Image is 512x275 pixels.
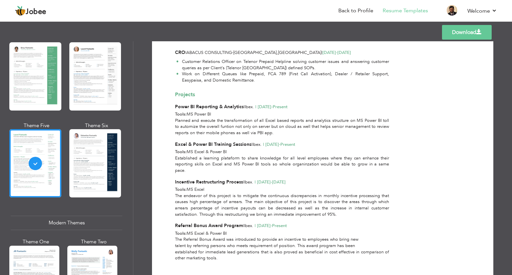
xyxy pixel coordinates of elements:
span: | [DATE] [DATE] [255,179,286,185]
span: | [243,179,244,185]
span: Tools: [175,186,187,192]
span: | [DATE] Present [255,223,287,229]
span: - [271,223,272,229]
span: | [251,141,252,147]
span: Referral Bonus Award Program [175,222,243,229]
li: Work on Different Queues like Prepaid, FCA 789 (First Call Activation), Dealer / Retailer Support... [176,71,389,83]
a: Download [442,25,492,40]
span: MS Excel [187,186,204,192]
span: , [277,50,278,56]
li: Customer Relations Officer on Telenor Prepaid Helpline solving customer issues and answering cust... [176,59,389,71]
div: Established a learning plateform to share knowledge for all level employees where they can enhanc... [171,155,393,174]
span: Ibex. [252,141,262,147]
span: | [DATE] Present [255,104,288,110]
img: jobee.io [15,6,26,16]
div: Theme Two [69,238,119,245]
span: Ibex. [244,179,253,185]
span: MS Power BI [187,111,211,117]
span: | [DATE] Present [263,141,295,147]
span: MS Excel & Power BI [187,230,227,236]
span: CRO [175,49,185,56]
span: - [232,50,233,56]
span: | [321,50,322,56]
span: - [279,141,280,147]
span: Incentive Restructuring Process [175,179,243,185]
div: The Referral Bonus Award was introduced to provide an incentive to employees who bring new talent... [171,236,393,267]
span: | [243,223,244,229]
span: Excel & Power BI Training Sessions [175,141,251,147]
span: Ibex. [244,223,253,229]
span: [DATE] [DATE] [322,50,351,56]
span: Tools: [175,111,187,117]
span: Projects [175,91,195,98]
span: [GEOGRAPHIC_DATA] [278,50,321,56]
div: Theme Six [71,122,123,129]
div: Planned and execute the transformation of all Excel based reports and analytics structure on MS P... [171,118,393,136]
span: - [336,50,337,56]
a: Welcome [467,7,497,15]
span: - [271,179,272,185]
div: The endeavor of this project is to mitigate the continuous discrepancies in monthly incentive pro... [171,193,393,217]
span: Ibex. [245,104,254,110]
a: Jobee [15,6,46,16]
span: Tools: [175,149,187,155]
div: Theme Five [11,122,63,129]
div: Theme One [11,238,61,245]
span: - [271,104,273,110]
span: Jobee [26,8,46,16]
span: [GEOGRAPHIC_DATA] [233,50,277,56]
span: Power BI Reporting & Analytics [175,104,244,110]
span: MS Excel & Power BI [187,149,227,155]
span: Abacus Consulting [186,50,232,56]
span: | [185,50,186,56]
div: Modern Themes [11,216,122,230]
img: Profile Img [447,5,457,16]
a: Resume Templates [383,7,428,15]
span: Tools: [175,230,187,236]
a: Back to Profile [338,7,373,15]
